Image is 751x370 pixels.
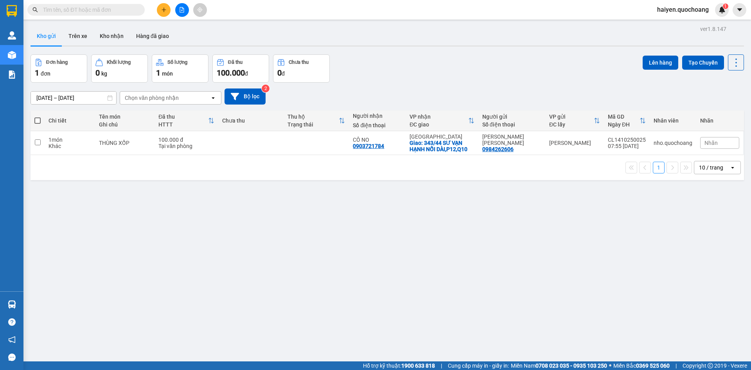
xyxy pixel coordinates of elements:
div: ĐC lấy [549,121,594,128]
div: Tên món [99,114,151,120]
div: HTTT [158,121,208,128]
button: Kho nhận [93,27,130,45]
span: message [8,354,16,361]
img: warehouse-icon [8,300,16,309]
div: Chưa thu [222,117,280,124]
strong: 0708 023 035 - 0935 103 250 [535,363,607,369]
span: | [676,361,677,370]
div: Người gửi [482,114,541,120]
strong: 0369 525 060 [636,363,670,369]
div: Thu hộ [287,114,339,120]
div: 10 / trang [699,164,723,171]
div: Đơn hàng [46,60,68,65]
div: 1 món [49,137,91,143]
span: haiyen.quochoang [651,5,715,14]
img: warehouse-icon [8,31,16,40]
span: 0 [277,68,282,78]
div: THÙNG XỐP [99,140,151,146]
button: aim [193,3,207,17]
span: caret-down [736,6,743,13]
div: CÔ NO [353,137,402,143]
div: [PERSON_NAME] [549,140,600,146]
span: Nhãn [704,140,718,146]
svg: open [210,95,216,101]
th: Toggle SortBy [604,110,650,131]
button: Khối lượng0kg [91,54,148,83]
button: Trên xe [62,27,93,45]
span: đơn [41,70,50,77]
span: 1 [156,68,160,78]
span: Hỗ trợ kỹ thuật: [363,361,435,370]
th: Toggle SortBy [406,110,478,131]
th: Toggle SortBy [284,110,349,131]
div: Nhãn [700,117,739,124]
div: Số điện thoại [482,121,541,128]
div: VP nhận [410,114,468,120]
span: plus [161,7,167,13]
div: TRẦN THỊ KIM NGÂN [482,134,541,146]
span: kg [101,70,107,77]
span: 1 [724,4,727,9]
span: Miền Nam [511,361,607,370]
button: Bộ lọc [225,88,266,105]
div: Trạng thái [287,121,339,128]
span: file-add [179,7,185,13]
div: Mã GD [608,114,640,120]
span: notification [8,336,16,343]
div: Giao: 343/44 SƯ VẠN HẠNH NỐI DÀI,P12,Q10 [410,140,474,152]
button: 1 [653,162,665,173]
span: | [441,361,442,370]
span: đ [282,70,285,77]
div: Tại văn phòng [158,143,214,149]
th: Toggle SortBy [155,110,218,131]
div: 0984262606 [482,146,514,152]
sup: 1 [723,4,728,9]
div: nho.quochoang [654,140,692,146]
span: 0 [95,68,100,78]
div: CL1410250025 [608,137,646,143]
strong: 1900 633 818 [401,363,435,369]
div: Nhân viên [654,117,692,124]
div: ver 1.8.147 [700,25,726,33]
button: file-add [175,3,189,17]
span: question-circle [8,318,16,326]
div: Đã thu [228,60,243,65]
span: món [162,70,173,77]
sup: 2 [262,85,269,92]
div: Chưa thu [289,60,309,65]
div: Số điện thoại [353,122,402,128]
button: caret-down [733,3,746,17]
div: Chi tiết [49,117,91,124]
img: warehouse-icon [8,51,16,59]
input: Select a date range. [31,92,116,104]
div: Chọn văn phòng nhận [125,94,179,102]
button: Số lượng1món [152,54,208,83]
div: Khối lượng [107,60,131,65]
div: ĐC giao [410,121,468,128]
button: Hàng đã giao [130,27,175,45]
div: Ghi chú [99,121,151,128]
th: Toggle SortBy [545,110,604,131]
div: [GEOGRAPHIC_DATA] [410,134,474,140]
span: đ [245,70,248,77]
span: Cung cấp máy in - giấy in: [448,361,509,370]
button: Lên hàng [643,56,678,70]
img: solution-icon [8,70,16,79]
span: Miền Bắc [613,361,670,370]
div: Khác [49,143,91,149]
div: Người nhận [353,113,402,119]
span: 1 [35,68,39,78]
div: Số lượng [167,60,187,65]
div: Ngày ĐH [608,121,640,128]
button: Đã thu100.000đ [212,54,269,83]
button: Đơn hàng1đơn [31,54,87,83]
img: icon-new-feature [719,6,726,13]
div: 100.000 đ [158,137,214,143]
div: 07:55 [DATE] [608,143,646,149]
input: Tìm tên, số ĐT hoặc mã đơn [43,5,135,14]
svg: open [729,164,736,171]
span: ⚪️ [609,364,611,367]
button: Tạo Chuyến [682,56,724,70]
div: Đã thu [158,114,208,120]
div: 0903721784 [353,143,384,149]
